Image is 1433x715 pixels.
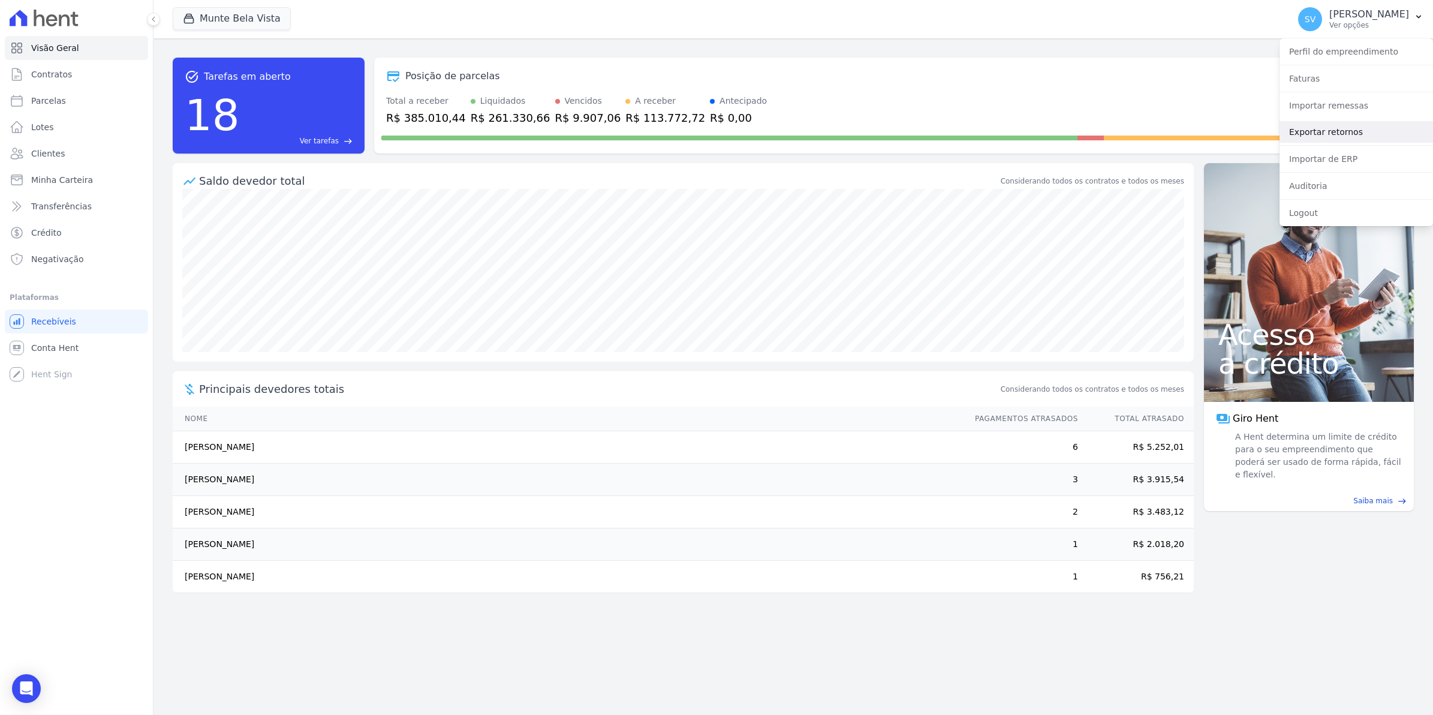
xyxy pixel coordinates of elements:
td: 3 [964,464,1079,496]
span: Visão Geral [31,42,79,54]
span: Transferências [31,200,92,212]
div: Posição de parcelas [405,69,500,83]
td: [PERSON_NAME] [173,528,964,561]
span: Ver tarefas [300,136,339,146]
a: Transferências [5,194,148,218]
span: Acesso [1218,320,1399,349]
div: Plataformas [10,290,143,305]
button: SV [PERSON_NAME] Ver opções [1289,2,1433,36]
span: Clientes [31,148,65,160]
span: task_alt [185,70,199,84]
div: Liquidados [480,95,526,107]
div: Antecipado [719,95,767,107]
div: R$ 385.010,44 [386,110,466,126]
div: R$ 113.772,72 [625,110,705,126]
td: R$ 756,21 [1079,561,1194,593]
span: Lotes [31,121,54,133]
a: Minha Carteira [5,168,148,192]
div: R$ 261.330,66 [471,110,550,126]
a: Lotes [5,115,148,139]
span: Conta Hent [31,342,79,354]
td: R$ 3.915,54 [1079,464,1194,496]
td: 1 [964,561,1079,593]
a: Negativação [5,247,148,271]
td: R$ 5.252,01 [1079,431,1194,464]
a: Faturas [1280,68,1433,89]
a: Importar de ERP [1280,148,1433,170]
a: Conta Hent [5,336,148,360]
a: Recebíveis [5,310,148,334]
span: east [1398,497,1407,506]
div: Open Intercom Messenger [12,674,41,703]
span: Principais devedores totais [199,381,998,397]
span: a crédito [1218,349,1399,378]
td: [PERSON_NAME] [173,431,964,464]
div: A receber [635,95,676,107]
div: Vencidos [565,95,602,107]
span: Recebíveis [31,316,76,328]
th: Nome [173,407,964,431]
a: Importar remessas [1280,95,1433,116]
span: Giro Hent [1233,411,1278,426]
a: Exportar retornos [1280,121,1433,143]
a: Crédito [5,221,148,245]
span: Contratos [31,68,72,80]
span: Considerando todos os contratos e todos os meses [1001,384,1184,395]
button: Munte Bela Vista [173,7,291,30]
span: east [344,137,353,146]
p: Ver opções [1329,20,1409,30]
span: A Hent determina um limite de crédito para o seu empreendimento que poderá ser usado de forma ráp... [1233,431,1402,481]
span: Minha Carteira [31,174,93,186]
span: SV [1305,15,1315,23]
a: Perfil do empreendimento [1280,41,1433,62]
a: Logout [1280,202,1433,224]
td: [PERSON_NAME] [173,496,964,528]
div: Total a receber [386,95,466,107]
div: Considerando todos os contratos e todos os meses [1001,176,1184,187]
a: Ver tarefas east [245,136,353,146]
div: R$ 0,00 [710,110,767,126]
td: 2 [964,496,1079,528]
a: Auditoria [1280,175,1433,197]
div: 18 [185,84,240,146]
span: Crédito [31,227,62,239]
th: Total Atrasado [1079,407,1194,431]
div: R$ 9.907,06 [555,110,621,126]
a: Saiba mais east [1211,495,1407,506]
p: [PERSON_NAME] [1329,8,1409,20]
div: Saldo devedor total [199,173,998,189]
span: Parcelas [31,95,66,107]
td: 1 [964,528,1079,561]
a: Contratos [5,62,148,86]
td: [PERSON_NAME] [173,561,964,593]
a: Parcelas [5,89,148,113]
td: R$ 3.483,12 [1079,496,1194,528]
a: Visão Geral [5,36,148,60]
span: Negativação [31,253,84,265]
td: R$ 2.018,20 [1079,528,1194,561]
th: Pagamentos Atrasados [964,407,1079,431]
td: [PERSON_NAME] [173,464,964,496]
a: Clientes [5,142,148,166]
span: Tarefas em aberto [204,70,291,84]
span: Saiba mais [1353,495,1393,506]
td: 6 [964,431,1079,464]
